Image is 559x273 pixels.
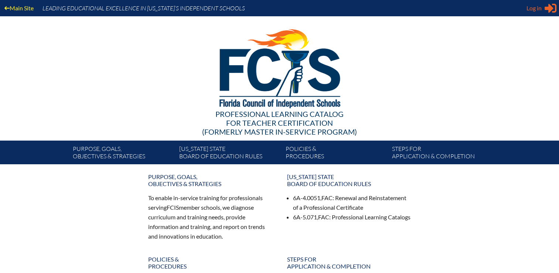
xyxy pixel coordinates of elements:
[283,170,416,190] a: [US_STATE] StateBoard of Education rules
[148,193,272,241] p: To enable in-service training for professionals serving member schools, we diagnose curriculum an...
[283,144,389,164] a: Policies &Procedures
[318,213,329,220] span: FAC
[70,144,176,164] a: Purpose, goals,objectives & strategies
[144,170,277,190] a: Purpose, goals,objectives & strategies
[203,16,356,117] img: FCISlogo221.eps
[167,204,179,211] span: FCIS
[389,144,495,164] a: Steps forapplication & completion
[526,4,542,13] span: Log in
[293,212,411,222] li: 6A-5.071, : Professional Learning Catalogs
[293,193,411,212] li: 6A-4.0051, : Renewal and Reinstatement of a Professional Certificate
[283,253,416,273] a: Steps forapplication & completion
[545,2,556,14] svg: Sign in or register
[176,144,283,164] a: [US_STATE] StateBoard of Education rules
[67,109,492,136] div: Professional Learning Catalog (formerly Master In-service Program)
[144,253,277,273] a: Policies &Procedures
[226,118,333,127] span: for Teacher Certification
[1,3,37,13] a: Main Site
[321,194,333,201] span: FAC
